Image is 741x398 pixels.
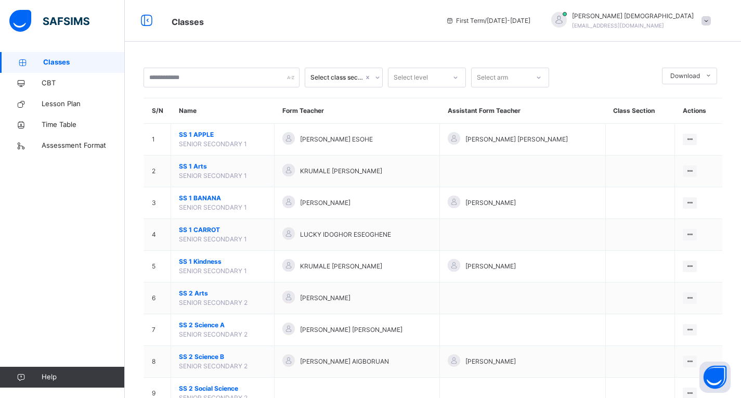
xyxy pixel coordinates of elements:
[9,10,89,32] img: safsims
[42,99,125,109] span: Lesson Plan
[144,219,171,251] td: 4
[42,78,125,88] span: CBT
[172,17,204,27] span: Classes
[465,357,516,366] span: [PERSON_NAME]
[300,262,382,271] span: KRUMALE [PERSON_NAME]
[300,230,391,239] span: LUCKY IDOGHOR ESEOGHENE
[179,320,266,330] span: SS 2 Science A
[541,11,716,30] div: HENRYOBIAZI
[179,225,266,235] span: SS 1 CARROT
[465,262,516,271] span: [PERSON_NAME]
[42,140,125,151] span: Assessment Format
[440,98,605,124] th: Assistant Form Teacher
[179,352,266,362] span: SS 2 Science B
[605,98,675,124] th: Class Section
[144,314,171,346] td: 7
[179,330,248,338] span: SENIOR SECONDARY 2
[43,57,125,68] span: Classes
[310,73,363,82] div: Select class section
[179,194,266,203] span: SS 1 BANANA
[144,98,171,124] th: S/N
[675,98,722,124] th: Actions
[144,283,171,314] td: 6
[144,156,171,187] td: 2
[144,187,171,219] td: 3
[300,198,350,208] span: [PERSON_NAME]
[179,130,266,139] span: SS 1 APPLE
[179,172,247,179] span: SENIOR SECONDARY 1
[572,11,694,21] span: [PERSON_NAME] [DEMOGRAPHIC_DATA]
[394,68,428,87] div: Select level
[171,98,275,124] th: Name
[179,299,248,306] span: SENIOR SECONDARY 2
[477,68,508,87] div: Select arm
[179,289,266,298] span: SS 2 Arts
[699,362,731,393] button: Open asap
[446,16,530,25] span: session/term information
[144,124,171,156] td: 1
[179,362,248,370] span: SENIOR SECONDARY 2
[300,166,382,176] span: KRUMALE [PERSON_NAME]
[179,257,266,266] span: SS 1 Kindness
[465,198,516,208] span: [PERSON_NAME]
[144,346,171,378] td: 8
[42,372,124,382] span: Help
[179,203,247,211] span: SENIOR SECONDARY 1
[300,135,373,144] span: [PERSON_NAME] ESOHE
[179,162,266,171] span: SS 1 Arts
[179,267,247,275] span: SENIOR SECONDARY 1
[572,22,664,29] span: [EMAIL_ADDRESS][DOMAIN_NAME]
[42,120,125,130] span: Time Table
[179,235,247,243] span: SENIOR SECONDARY 1
[275,98,440,124] th: Form Teacher
[179,384,266,393] span: SS 2 Social Science
[465,135,568,144] span: [PERSON_NAME] [PERSON_NAME]
[144,251,171,283] td: 5
[300,293,350,303] span: [PERSON_NAME]
[670,71,700,81] span: Download
[300,357,389,366] span: [PERSON_NAME] AIGBORUAN
[300,325,402,335] span: [PERSON_NAME] [PERSON_NAME]
[179,140,247,148] span: SENIOR SECONDARY 1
